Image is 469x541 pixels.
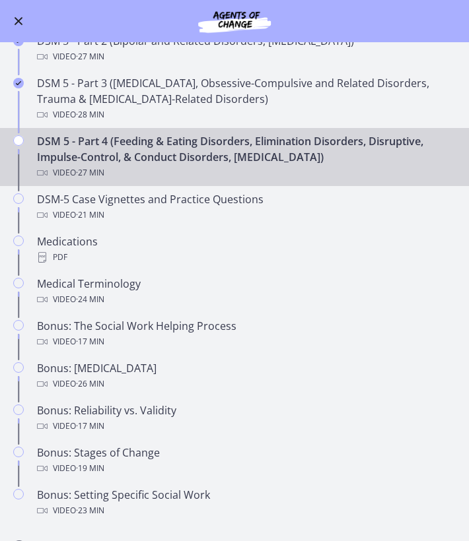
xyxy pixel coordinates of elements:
div: Medications [37,234,458,265]
div: Video [37,334,458,350]
div: PDF [37,249,458,265]
div: Video [37,376,458,392]
span: · 21 min [76,207,104,223]
div: Video [37,418,458,434]
span: · 27 min [76,49,104,65]
span: · 17 min [76,418,104,434]
span: · 27 min [76,165,104,181]
div: Video [37,49,458,65]
button: Enable menu [11,13,26,29]
div: Video [37,503,458,519]
div: Video [37,207,458,223]
div: Bonus: [MEDICAL_DATA] [37,360,458,392]
div: Video [37,107,458,123]
div: Video [37,165,458,181]
div: Bonus: The Social Work Helping Process [37,318,458,350]
div: DSM 5 - Part 3 ([MEDICAL_DATA], Obsessive-Compulsive and Related Disorders, Trauma & [MEDICAL_DAT... [37,75,458,123]
div: Video [37,292,458,307]
div: Bonus: Setting Specific Social Work [37,487,458,519]
div: Bonus: Reliability vs. Validity [37,402,458,434]
div: DSM 5 - Part 2 (Bipolar and Related Disorders, [MEDICAL_DATA]) [37,33,458,65]
span: · 28 min [76,107,104,123]
div: Medical Terminology [37,276,458,307]
div: DSM-5 Case Vignettes and Practice Questions [37,191,458,223]
img: Agents of Change Social Work Test Prep [168,8,301,34]
i: Completed [13,78,24,88]
div: Video [37,461,458,476]
div: Bonus: Stages of Change [37,445,458,476]
span: · 17 min [76,334,104,350]
span: · 26 min [76,376,104,392]
span: · 24 min [76,292,104,307]
span: · 19 min [76,461,104,476]
div: DSM 5 - Part 4 (Feeding & Eating Disorders, Elimination Disorders, Disruptive, Impulse-Control, &... [37,133,458,181]
span: · 23 min [76,503,104,519]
